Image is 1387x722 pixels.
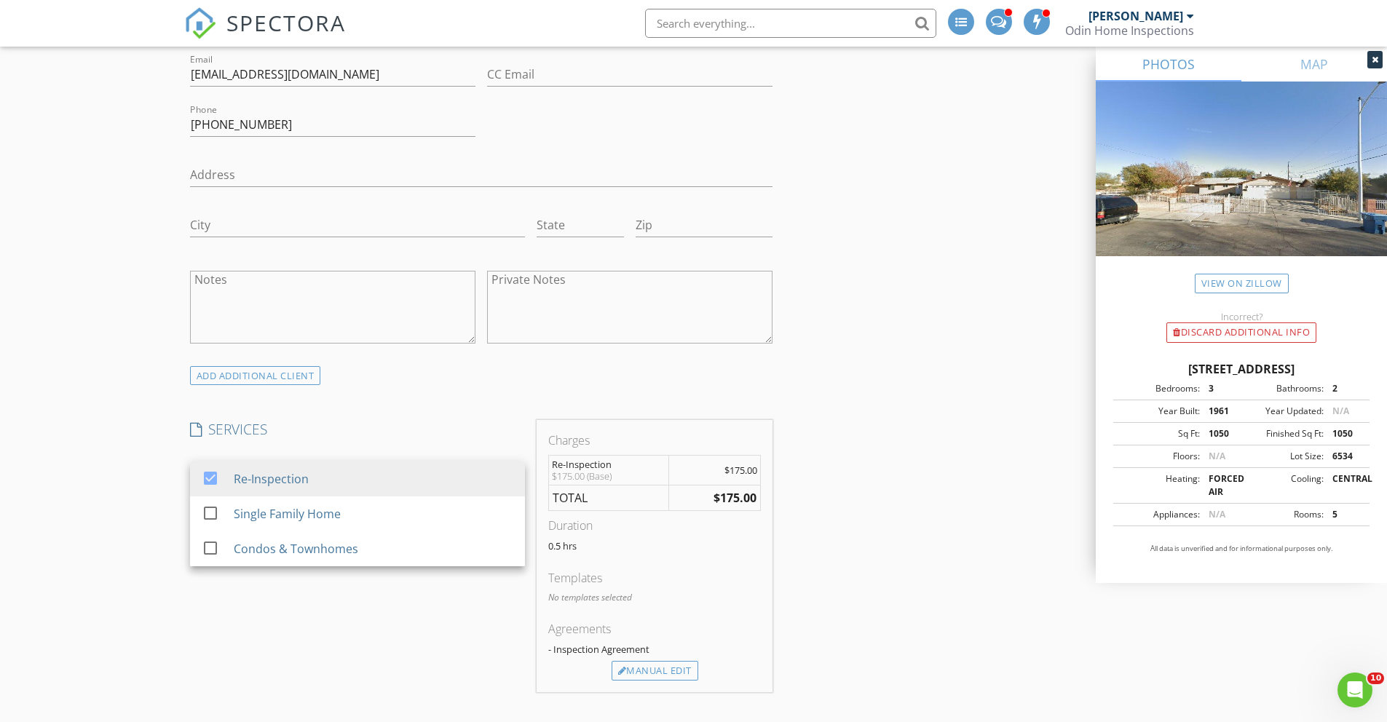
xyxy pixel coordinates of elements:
[1332,405,1349,417] span: N/A
[1241,405,1324,418] div: Year Updated:
[548,643,761,655] div: - Inspection Agreement
[1118,382,1200,395] div: Bedrooms:
[645,9,936,38] input: Search everything...
[612,661,698,681] div: Manual Edit
[1200,382,1241,395] div: 3
[233,505,340,523] div: Single Family Home
[1096,311,1387,322] div: Incorrect?
[184,20,346,50] a: SPECTORA
[1337,673,1372,707] iframe: Intercom live chat
[548,540,761,552] p: 0.5 hrs
[548,432,761,449] div: Charges
[1096,82,1387,291] img: streetview
[190,420,525,439] h4: SERVICES
[548,485,668,510] td: TOTAL
[1241,47,1387,82] a: MAP
[1324,382,1365,395] div: 2
[1200,472,1241,499] div: FORCED AIR
[1209,508,1225,520] span: N/A
[1113,360,1370,378] div: [STREET_ADDRESS]
[1118,427,1200,440] div: Sq Ft:
[1200,405,1241,418] div: 1961
[1241,427,1324,440] div: Finished Sq Ft:
[552,459,665,470] div: Re-Inspection
[1166,322,1316,343] div: Discard Additional info
[1200,427,1241,440] div: 1050
[1241,508,1324,521] div: Rooms:
[1324,450,1365,463] div: 6534
[233,470,308,488] div: Re-Inspection
[190,366,321,386] div: ADD ADDITIONAL client
[1324,508,1365,521] div: 5
[1118,405,1200,418] div: Year Built:
[548,517,761,534] div: Duration
[1118,450,1200,463] div: Floors:
[1209,450,1225,462] span: N/A
[1118,472,1200,499] div: Heating:
[714,490,756,506] strong: $175.00
[724,464,757,477] span: $175.00
[1113,544,1370,554] p: All data is unverified and for informational purposes only.
[226,7,346,38] span: SPECTORA
[1118,508,1200,521] div: Appliances:
[1241,450,1324,463] div: Lot Size:
[1324,472,1365,499] div: CENTRAL
[548,591,761,604] p: No templates selected
[1367,673,1384,684] span: 10
[552,470,665,482] div: $175.00 (Base)
[1241,382,1324,395] div: Bathrooms:
[233,540,357,558] div: Condos & Townhomes
[1195,274,1289,293] a: View on Zillow
[184,7,216,39] img: The Best Home Inspection Software - Spectora
[1096,47,1241,82] a: PHOTOS
[1324,427,1365,440] div: 1050
[548,569,761,587] div: Templates
[1088,9,1183,23] div: [PERSON_NAME]
[1241,472,1324,499] div: Cooling:
[1065,23,1194,38] div: Odin Home Inspections
[548,620,761,638] div: Agreements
